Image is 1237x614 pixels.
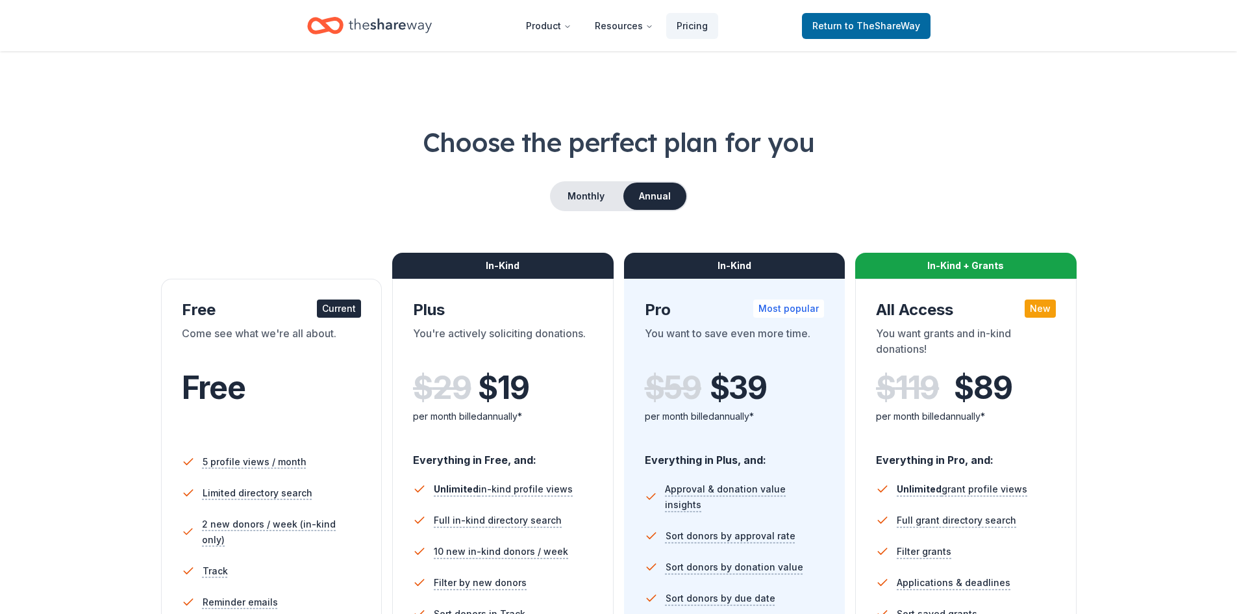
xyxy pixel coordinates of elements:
[182,326,362,362] div: Come see what we're all about.
[516,13,582,39] button: Product
[876,300,1056,320] div: All Access
[1025,300,1056,318] div: New
[876,326,1056,362] div: You want grants and in-kind donations!
[307,10,432,41] a: Home
[413,409,593,424] div: per month billed annually*
[666,559,803,575] span: Sort donors by donation value
[645,300,825,320] div: Pro
[516,10,718,41] nav: Main
[666,591,775,606] span: Sort donors by due date
[897,544,951,559] span: Filter grants
[666,13,718,39] a: Pricing
[551,183,621,210] button: Monthly
[202,517,361,548] span: 2 new donors / week (in-kind only)
[434,544,568,559] span: 10 new in-kind donors / week
[413,441,593,468] div: Everything in Free, and:
[392,253,614,279] div: In-Kind
[665,481,824,513] span: Approval & donation value insights
[52,124,1185,160] h1: Choose the perfect plan for you
[434,483,573,494] span: in-kind profile views
[182,300,362,320] div: Free
[478,370,529,406] span: $ 19
[203,595,278,610] span: Reminder emails
[710,370,767,406] span: $ 39
[897,513,1016,528] span: Full grant directory search
[317,300,361,318] div: Current
[812,18,920,34] span: Return
[413,326,593,362] div: You're actively soliciting donations.
[897,575,1010,591] span: Applications & deadlines
[876,441,1056,468] div: Everything in Pro, and:
[434,513,562,528] span: Full in-kind directory search
[666,528,795,544] span: Sort donors by approval rate
[584,13,664,39] button: Resources
[203,485,312,501] span: Limited directory search
[645,326,825,362] div: You want to save even more time.
[845,20,920,31] span: to TheShareWay
[753,300,824,318] div: Most popular
[897,483,942,494] span: Unlimited
[624,253,845,279] div: In-Kind
[897,483,1027,494] span: grant profile views
[203,454,306,470] span: 5 profile views / month
[954,370,1012,406] span: $ 89
[413,300,593,320] div: Plus
[802,13,931,39] a: Returnto TheShareWay
[182,368,245,407] span: Free
[434,575,527,591] span: Filter by new donors
[623,183,686,210] button: Annual
[203,563,228,579] span: Track
[645,441,825,468] div: Everything in Plus, and:
[855,253,1077,279] div: In-Kind + Grants
[645,409,825,424] div: per month billed annually*
[434,483,479,494] span: Unlimited
[876,409,1056,424] div: per month billed annually*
